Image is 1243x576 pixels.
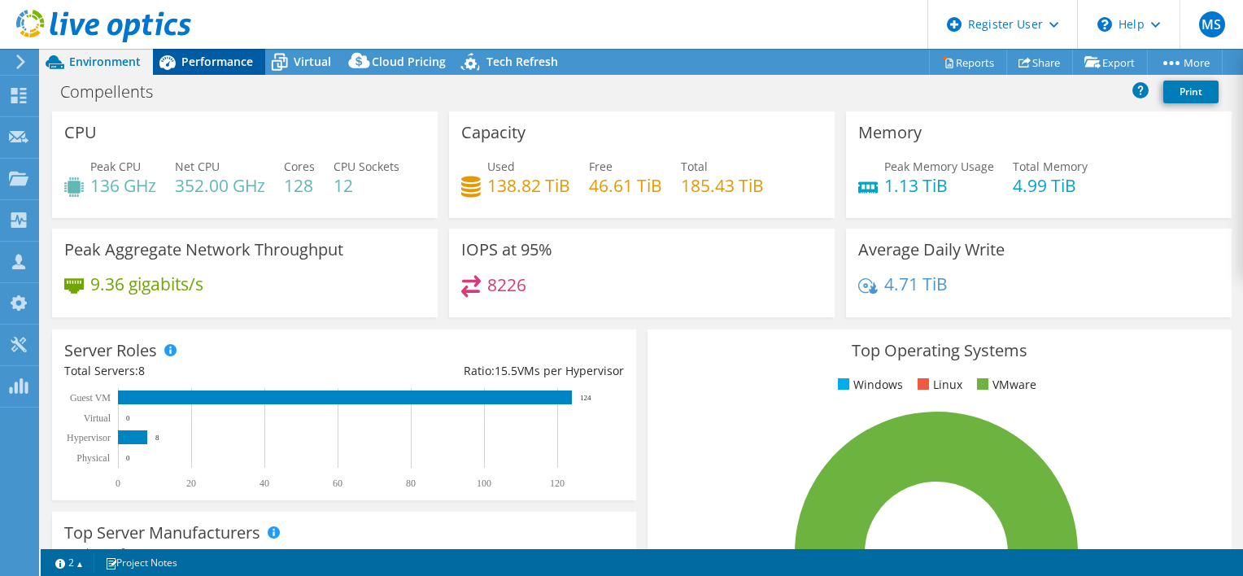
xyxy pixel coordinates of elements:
[168,545,175,561] span: 1
[94,552,189,573] a: Project Notes
[495,363,517,378] span: 15.5
[486,54,558,69] span: Tech Refresh
[1013,159,1088,174] span: Total Memory
[1163,81,1219,103] a: Print
[64,544,624,562] h4: Total Manufacturers:
[929,50,1007,75] a: Reports
[90,177,156,194] h4: 136 GHz
[1199,11,1225,37] span: MS
[461,124,526,142] h3: Capacity
[181,54,253,69] span: Performance
[64,342,157,360] h3: Server Roles
[884,159,994,174] span: Peak Memory Usage
[1072,50,1148,75] a: Export
[64,524,260,542] h3: Top Server Manufacturers
[461,241,552,259] h3: IOPS at 95%
[294,54,331,69] span: Virtual
[90,275,203,293] h4: 9.36 gigabits/s
[1006,50,1073,75] a: Share
[344,362,624,380] div: Ratio: VMs per Hypervisor
[284,159,315,174] span: Cores
[53,83,178,101] h1: Compellents
[1013,177,1088,194] h4: 4.99 TiB
[550,478,565,489] text: 120
[175,177,265,194] h4: 352.00 GHz
[858,124,922,142] h3: Memory
[477,478,491,489] text: 100
[681,177,764,194] h4: 185.43 TiB
[69,54,141,69] span: Environment
[858,241,1005,259] h3: Average Daily Write
[334,159,399,174] span: CPU Sockets
[406,478,416,489] text: 80
[731,547,763,559] tspan: ESXi 8.0
[660,342,1219,360] h3: Top Operating Systems
[116,478,120,489] text: 0
[70,392,111,404] text: Guest VM
[126,414,130,422] text: 0
[681,159,708,174] span: Total
[90,159,141,174] span: Peak CPU
[487,276,526,294] h4: 8226
[175,159,220,174] span: Net CPU
[580,394,591,402] text: 124
[76,452,110,464] text: Physical
[67,432,111,443] text: Hypervisor
[84,412,111,424] text: Virtual
[372,54,446,69] span: Cloud Pricing
[884,177,994,194] h4: 1.13 TiB
[138,363,145,378] span: 8
[186,478,196,489] text: 20
[334,177,399,194] h4: 12
[589,177,662,194] h4: 46.61 TiB
[973,376,1036,394] li: VMware
[260,478,269,489] text: 40
[155,434,159,442] text: 8
[64,124,97,142] h3: CPU
[487,177,570,194] h4: 138.82 TiB
[701,547,731,559] tspan: 100.0%
[914,376,962,394] li: Linux
[333,478,342,489] text: 60
[487,159,515,174] span: Used
[64,362,344,380] div: Total Servers:
[1097,17,1112,32] svg: \n
[126,454,130,462] text: 0
[44,552,94,573] a: 2
[589,159,613,174] span: Free
[884,275,948,293] h4: 4.71 TiB
[284,177,315,194] h4: 128
[64,241,343,259] h3: Peak Aggregate Network Throughput
[1147,50,1223,75] a: More
[834,376,903,394] li: Windows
